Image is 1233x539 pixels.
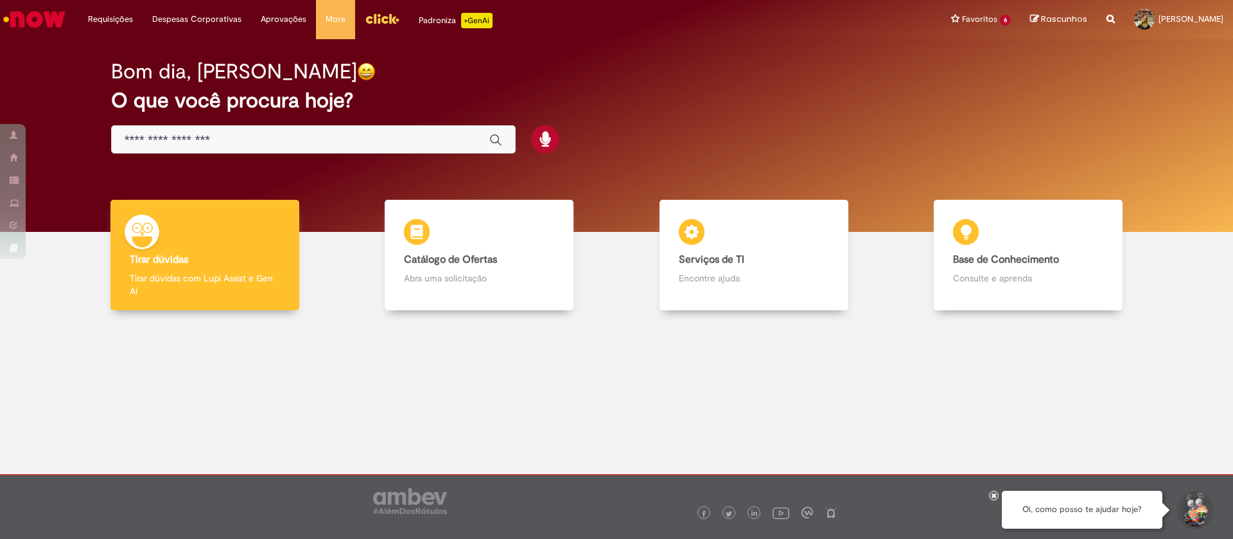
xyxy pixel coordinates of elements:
[130,253,188,266] b: Tirar dúvidas
[801,507,813,518] img: logo_footer_workplace.png
[342,200,617,311] a: Catálogo de Ofertas Abra uma solicitação
[679,253,744,266] b: Serviços de TI
[111,60,357,83] h2: Bom dia, [PERSON_NAME]
[419,13,493,28] div: Padroniza
[261,13,306,26] span: Aprovações
[1030,13,1087,26] a: Rascunhos
[404,272,554,285] p: Abra uma solicitação
[1159,13,1223,24] span: [PERSON_NAME]
[111,89,1123,112] h2: O que você procura hoje?
[773,504,789,521] img: logo_footer_youtube.png
[701,511,707,517] img: logo_footer_facebook.png
[751,510,758,518] img: logo_footer_linkedin.png
[953,272,1103,285] p: Consulte e aprenda
[1,6,67,32] img: ServiceNow
[461,13,493,28] p: +GenAi
[1175,491,1214,529] button: Iniciar Conversa de Suporte
[404,253,497,266] b: Catálogo de Ofertas
[679,272,829,285] p: Encontre ajuda
[1041,13,1087,25] span: Rascunhos
[891,200,1166,311] a: Base de Conhecimento Consulte e aprenda
[1000,15,1011,26] span: 6
[357,62,376,81] img: happy-face.png
[825,507,837,518] img: logo_footer_naosei.png
[130,272,280,297] p: Tirar dúvidas com Lupi Assist e Gen Ai
[962,13,997,26] span: Favoritos
[67,200,342,311] a: Tirar dúvidas Tirar dúvidas com Lupi Assist e Gen Ai
[953,253,1059,266] b: Base de Conhecimento
[616,200,891,311] a: Serviços de TI Encontre ajuda
[1002,491,1162,529] div: Oi, como posso te ajudar hoje?
[326,13,345,26] span: More
[365,9,399,28] img: click_logo_yellow_360x200.png
[88,13,133,26] span: Requisições
[373,488,447,514] img: logo_footer_ambev_rotulo_gray.png
[726,511,732,517] img: logo_footer_twitter.png
[152,13,241,26] span: Despesas Corporativas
